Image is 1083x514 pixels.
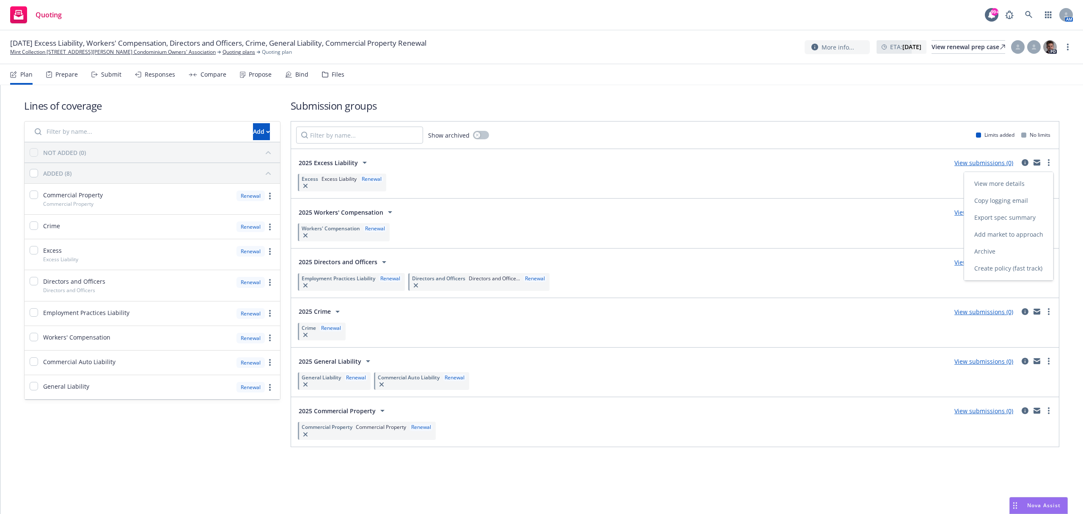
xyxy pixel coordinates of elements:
a: Mint Collection [STREET_ADDRESS][PERSON_NAME] Condominium Owners' Association [10,48,216,56]
a: mail [1032,406,1042,416]
div: Submit [101,71,121,78]
span: Crime [43,221,60,230]
a: Quoting [7,3,65,27]
div: Renewal [410,423,433,431]
button: 2025 Crime [296,303,345,320]
span: 2025 General Liability [299,357,361,366]
a: View submissions (0) [954,159,1013,167]
div: Renewal [344,374,368,381]
a: more [1044,307,1054,317]
span: Commercial Property [356,423,406,431]
a: Switch app [1040,6,1057,23]
input: Filter by name... [296,127,423,144]
div: ADDED (8) [43,169,71,178]
span: Excess [43,246,62,255]
button: 2025 Workers' Compensation [296,204,398,221]
span: Commercial Auto Liability [43,357,115,366]
input: Filter by name... [30,123,248,140]
div: View renewal prep case [932,41,1005,53]
a: Search [1020,6,1037,23]
a: more [1063,42,1073,52]
span: Directors and Officers [412,275,465,282]
img: photo [1043,40,1057,54]
a: Quoting plans [223,48,255,56]
span: Workers' Compensation [43,333,110,342]
span: Directors and Office... [469,275,520,282]
button: 2025 Excess Liability [296,154,372,171]
a: more [265,333,275,343]
span: Copy logging email [964,196,1038,204]
a: View submissions (0) [954,308,1013,316]
div: NOT ADDED (0) [43,148,86,157]
span: Commercial Property [302,423,352,431]
strong: [DATE] [902,43,921,51]
a: Report a Bug [1001,6,1018,23]
span: ETA : [890,42,921,51]
span: [DATE] Excess Liability, Workers' Compensation, Directors and Officers, Crime, General Liability,... [10,38,426,48]
div: Renewal [360,175,383,182]
span: Excess Liability [322,175,357,182]
div: Renewal [443,374,466,381]
a: mail [1032,356,1042,366]
span: Quoting plan [262,48,292,56]
a: more [265,222,275,232]
button: ADDED (8) [43,166,275,180]
span: 2025 Workers' Compensation [299,208,383,217]
span: Commercial Auto Liability [378,374,440,381]
div: No limits [1021,131,1050,138]
a: View submissions (0) [954,407,1013,415]
span: Excess Liability [43,256,78,263]
div: Renewal [236,221,265,232]
h1: Submission groups [291,99,1059,113]
div: Renewal [236,277,265,287]
a: circleInformation [1020,406,1030,416]
span: Add market to approach [964,230,1053,238]
a: View submissions (0) [954,208,1013,216]
a: more [1044,406,1054,416]
span: Employment Practices Liability [43,308,129,317]
div: Bind [295,71,308,78]
span: Commercial Property [43,191,103,199]
a: more [265,277,275,287]
a: View submissions (0) [954,258,1013,266]
span: 2025 Crime [299,307,331,316]
a: View submissions (0) [954,357,1013,365]
div: 99+ [991,8,998,16]
div: Add [253,124,270,140]
button: NOT ADDED (0) [43,146,275,159]
div: Renewal [236,357,265,368]
span: Show archived [428,131,470,140]
div: Propose [249,71,272,78]
div: Plan [20,71,33,78]
span: 2025 Directors and Officers [299,257,377,266]
a: circleInformation [1020,158,1030,168]
a: more [265,246,275,257]
button: Nova Assist [1009,497,1068,514]
a: mail [1032,307,1042,317]
span: Workers' Compensation [302,225,360,232]
a: more [265,382,275,392]
div: Renewal [363,225,387,232]
span: Archive [964,247,1006,255]
button: 2025 Commercial Property [296,402,390,419]
span: Quoting [36,11,62,18]
span: Commercial Property [43,200,93,207]
div: Renewal [236,333,265,343]
span: Employment Practices Liability [302,275,375,282]
button: 2025 General Liability [296,353,376,370]
div: Renewal [236,246,265,257]
div: Renewal [523,275,547,282]
span: Directors and Officers [43,277,105,286]
a: mail [1032,158,1042,168]
a: View renewal prep case [932,40,1005,54]
h1: Lines of coverage [24,99,280,113]
button: More info... [805,40,870,54]
div: Renewal [379,275,402,282]
span: Export spec summary [964,213,1046,221]
span: 2025 Commercial Property [299,406,376,415]
span: Directors and Officers [43,287,95,294]
a: more [1044,356,1054,366]
a: more [1044,158,1054,168]
span: Create policy (fast track) [964,264,1053,272]
a: more [265,191,275,201]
